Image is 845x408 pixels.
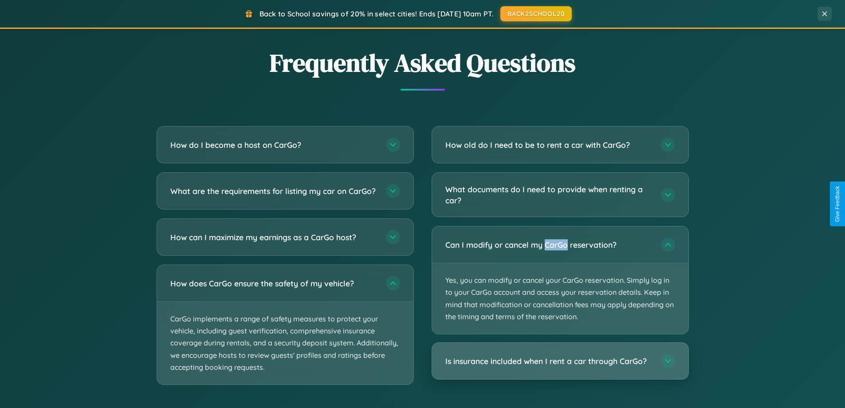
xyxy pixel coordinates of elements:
[445,184,652,206] h3: What documents do I need to provide when renting a car?
[170,139,377,151] h3: How do I become a host on CarGo?
[157,46,689,80] h2: Frequently Asked Questions
[170,232,377,243] h3: How can I maximize my earnings as a CarGo host?
[170,186,377,197] h3: What are the requirements for listing my car on CarGo?
[445,239,652,250] h3: Can I modify or cancel my CarGo reservation?
[259,9,494,18] span: Back to School savings of 20% in select cities! Ends [DATE] 10am PT.
[445,356,652,367] h3: Is insurance included when I rent a car through CarGo?
[432,263,688,334] p: Yes, you can modify or cancel your CarGo reservation. Simply log in to your CarGo account and acc...
[157,302,413,384] p: CarGo implements a range of safety measures to protect your vehicle, including guest verification...
[500,6,572,21] button: BACK2SCHOOL20
[834,186,841,222] div: Give Feedback
[445,139,652,151] h3: How old do I need to be to rent a car with CarGo?
[170,278,377,289] h3: How does CarGo ensure the safety of my vehicle?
